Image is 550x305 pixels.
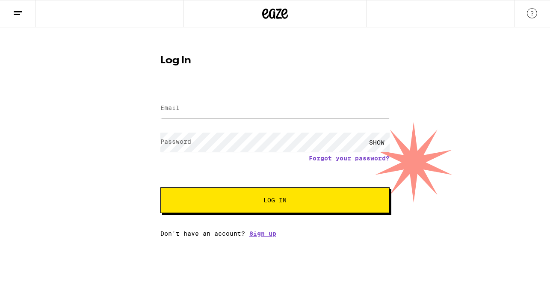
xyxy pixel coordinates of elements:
[160,104,180,111] label: Email
[160,187,390,213] button: Log In
[263,197,287,203] span: Log In
[364,133,390,152] div: SHOW
[160,230,390,237] div: Don't have an account?
[160,99,390,118] input: Email
[249,230,276,237] a: Sign up
[5,6,62,13] span: Hi. Need any help?
[160,56,390,66] h1: Log In
[160,138,191,145] label: Password
[309,155,390,162] a: Forgot your password?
